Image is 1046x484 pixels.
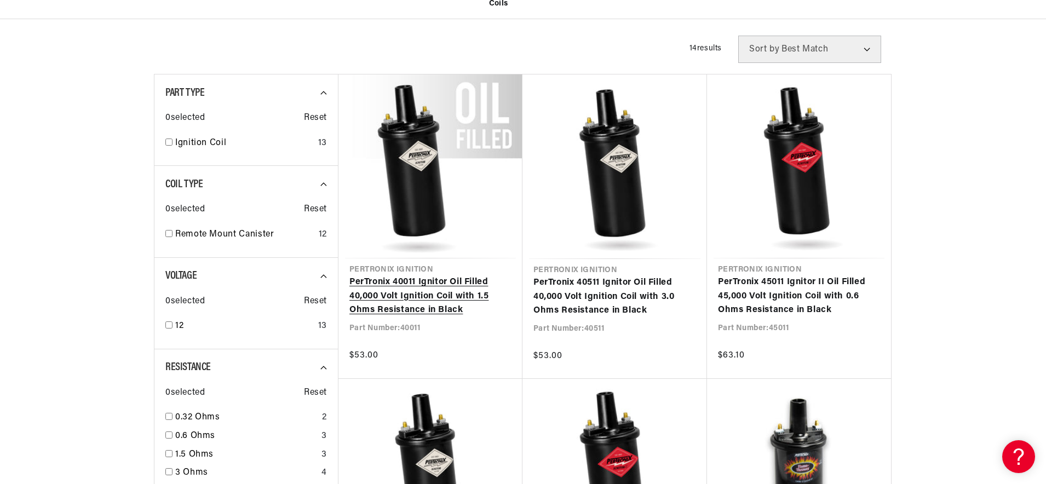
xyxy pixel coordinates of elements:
[304,111,327,125] span: Reset
[165,179,203,190] span: Coil Type
[304,295,327,309] span: Reset
[321,466,327,480] div: 4
[175,319,314,333] a: 12
[318,319,327,333] div: 13
[175,228,314,242] a: Remote Mount Canister
[175,136,314,151] a: Ignition Coil
[175,429,317,443] a: 0.6 Ohms
[718,275,880,318] a: PerTronix 45011 Ignitor II Oil Filled 45,000 Volt Ignition Coil with 0.6 Ohms Resistance in Black
[165,203,205,217] span: 0 selected
[322,411,327,425] div: 2
[689,44,722,53] span: 14 results
[738,36,881,63] select: Sort by
[175,448,317,462] a: 1.5 Ohms
[165,295,205,309] span: 0 selected
[318,136,327,151] div: 13
[175,411,318,425] a: 0.32 Ohms
[165,386,205,400] span: 0 selected
[749,45,779,54] span: Sort by
[304,203,327,217] span: Reset
[321,429,327,443] div: 3
[533,276,696,318] a: PerTronix 40511 Ignitor Oil Filled 40,000 Volt Ignition Coil with 3.0 Ohms Resistance in Black
[349,275,511,318] a: PerTronix 40011 Ignitor Oil Filled 40,000 Volt Ignition Coil with 1.5 Ohms Resistance in Black
[175,466,317,480] a: 3 Ohms
[319,228,327,242] div: 12
[165,88,204,99] span: Part Type
[304,386,327,400] span: Reset
[321,448,327,462] div: 3
[165,362,211,373] span: Resistance
[165,270,197,281] span: Voltage
[165,111,205,125] span: 0 selected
